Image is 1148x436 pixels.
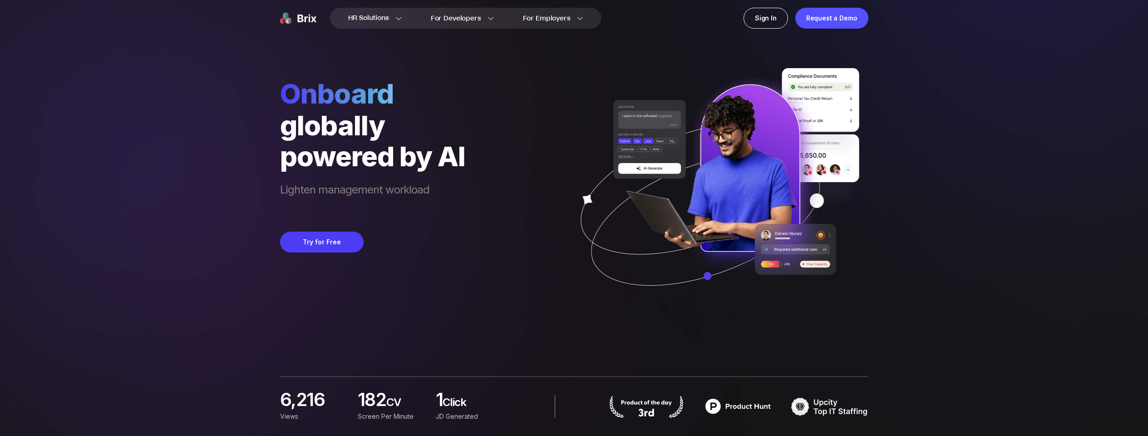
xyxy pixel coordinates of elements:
[386,395,424,413] span: CV
[744,8,788,29] a: Sign In
[280,141,465,172] div: powered by AI
[358,411,424,421] div: screen per minute
[348,11,389,25] span: HR Solutions
[791,395,868,418] img: TOP IT STAFFING
[280,391,325,407] span: 6,216
[280,232,364,253] button: Try for Free
[280,110,465,141] div: globally
[435,411,502,421] div: JD Generated
[523,14,571,23] span: For Employers
[795,8,868,29] a: Request a Demo
[564,68,868,312] img: ai generate
[700,395,777,418] img: product hunt badge
[435,391,442,410] span: 1
[358,391,386,410] span: 182
[280,77,465,110] span: Onboard
[280,183,465,213] span: Lighten management workload
[280,411,347,421] div: Views
[443,395,503,413] span: Click
[431,14,481,23] span: For Developers
[608,395,685,418] img: product hunt badge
